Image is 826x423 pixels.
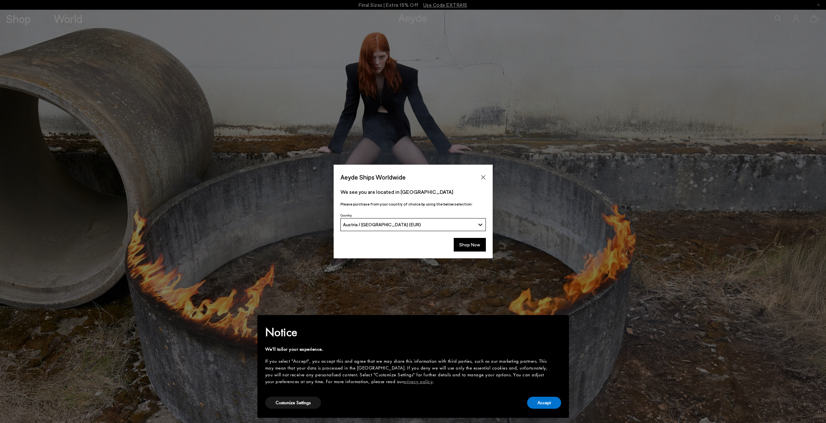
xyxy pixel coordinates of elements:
a: privacy policy [403,378,433,385]
span: Austria / [GEOGRAPHIC_DATA] (EUR) [343,222,421,227]
p: Please purchase from your country of choice by using the below selection: [340,201,486,207]
h2: Notice [265,324,551,341]
div: We'll tailor your experience. [265,346,551,353]
button: Shop Now [454,238,486,252]
p: We see you are located in [GEOGRAPHIC_DATA] [340,188,486,196]
button: Customize Settings [265,397,321,409]
div: If you select "Accept", you accept this and agree that we may share this information with third p... [265,358,551,385]
button: Accept [527,397,561,409]
span: Aeyde Ships Worldwide [340,171,406,183]
span: × [556,320,561,330]
button: Close this notice [551,317,566,333]
button: Close [478,172,488,182]
span: Country [340,213,352,217]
